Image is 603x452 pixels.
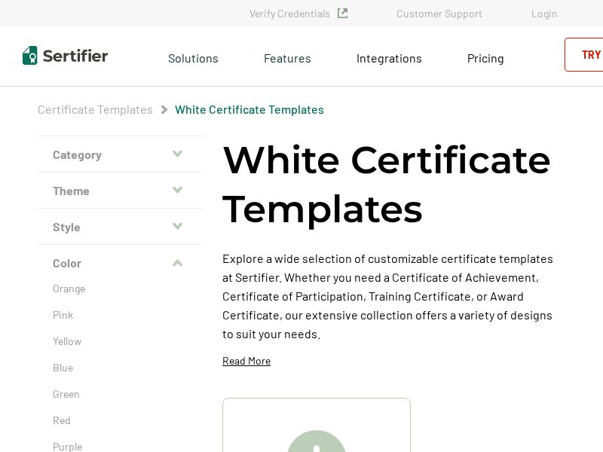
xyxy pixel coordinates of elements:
a: Pricing [467,47,504,66]
h1: White Certificate Templates [222,136,565,234]
p: Explore a wide selection of customizable certificate templates at Sertifier. Whether you need a C... [222,249,565,343]
a: White Certificate Templates [175,102,324,116]
span: Solutions [168,47,219,66]
span: Integrations [357,50,422,65]
a: Customer Support [396,7,482,20]
span: Pricing [467,50,504,65]
button: Color [38,245,204,281]
a: Login [531,7,558,20]
a: Green [53,386,188,402]
span: Certificate Templates [38,102,153,117]
button: Style [38,209,204,245]
span: Features [264,47,311,66]
a: Certificate Templates [38,102,153,116]
a: Red [53,413,188,428]
img: Sertifier | Digital Credentialing Platform [23,46,108,65]
img: Verified [338,8,347,18]
a: Integrations [357,47,422,66]
p: Read More [222,353,271,368]
a: Orange [53,281,188,296]
a: Yellow [53,334,188,349]
button: Theme [38,173,204,209]
a: Verify Credentials [249,7,347,20]
span: White Certificate Templates [175,102,324,117]
button: Category [38,136,204,173]
div: Breadcrumb [38,102,324,117]
a: Blue [53,360,188,375]
a: Pink [53,307,188,322]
